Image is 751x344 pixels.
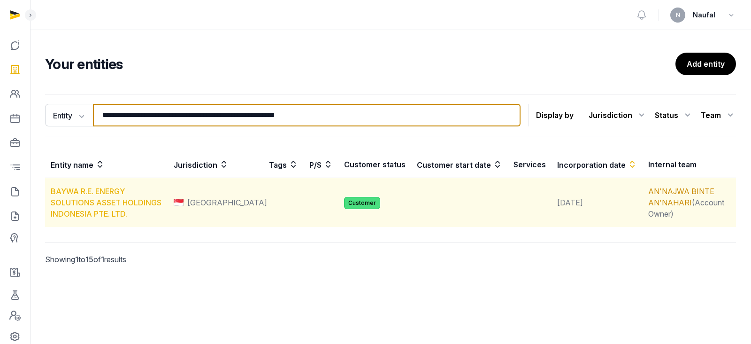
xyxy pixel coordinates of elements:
[552,178,643,227] td: [DATE]
[648,186,730,219] div: (Account Owner)
[670,8,685,23] button: N
[263,151,304,178] th: Tags
[45,104,93,126] button: Entity
[45,242,207,276] p: Showing to of results
[693,9,715,21] span: Naufal
[552,151,643,178] th: Incorporation date
[676,12,680,18] span: N
[338,151,411,178] th: Customer status
[643,151,736,178] th: Internal team
[655,108,693,123] div: Status
[51,187,161,219] a: BAYWA R.E. ENERGY SOLUTIONS ASSET HOLDINGS INDONESIA PTE. LTD.
[411,151,508,178] th: Customer start date
[648,187,714,207] a: AN'NAJWA BINTE AN'NAHARI
[85,255,93,264] span: 15
[75,255,78,264] span: 1
[675,53,736,75] a: Add entity
[589,108,647,123] div: Jurisdiction
[701,108,736,123] div: Team
[168,151,263,178] th: Jurisdiction
[508,151,552,178] th: Services
[45,151,168,178] th: Entity name
[101,255,104,264] span: 1
[45,55,675,72] h2: Your entities
[187,197,267,208] span: [GEOGRAPHIC_DATA]
[304,151,338,178] th: P/S
[344,197,380,209] span: Customer
[536,108,574,123] p: Display by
